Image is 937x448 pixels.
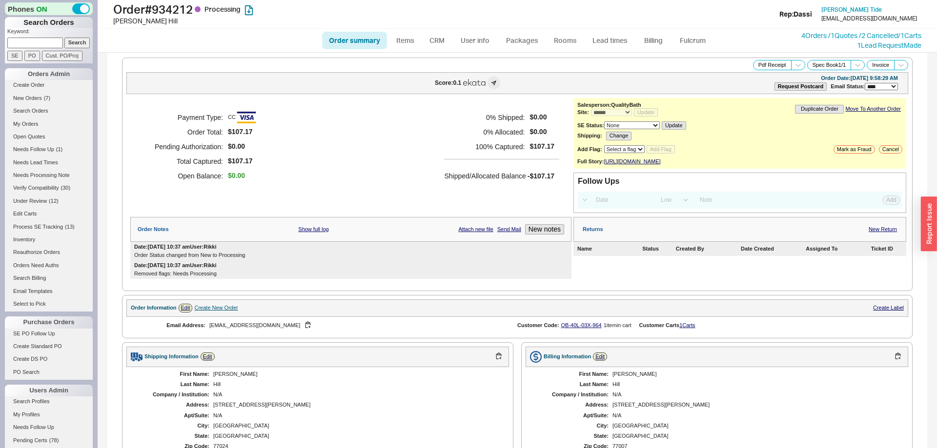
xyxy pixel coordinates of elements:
[144,353,199,360] div: Shipping Information
[535,433,609,439] div: State:
[134,271,568,277] div: Removed flags: Needs Processing
[694,194,832,207] input: Note
[593,352,607,361] a: Edit
[612,402,898,408] div: [STREET_ADDRESS][PERSON_NAME]
[143,139,223,154] h5: Pending Authorization:
[13,185,59,191] span: Verify Compatibility
[5,247,93,257] a: Reauthorize Orders
[5,144,93,155] a: Needs Follow Up(1)
[774,82,827,91] button: Request Postcard
[64,38,90,48] input: Search
[228,157,258,165] span: $107.17
[577,133,602,139] b: Shipping:
[5,183,93,193] a: Verify Compatibility(30)
[143,125,223,139] h5: Order Total:
[547,32,583,49] a: Rooms
[5,354,93,364] a: Create DS PO
[113,2,471,16] h1: Order # 934212
[821,75,898,81] div: Order Date: [DATE] 9:58:29 AM
[525,224,564,234] button: New notes
[5,435,93,446] a: Pending Certs(78)
[672,32,713,49] a: Fulcrum
[831,83,865,89] span: Email Status:
[5,409,93,420] a: My Profiles
[5,260,93,271] a: Orders Need Auths
[7,51,22,61] input: SE
[872,62,889,68] span: Invoice
[138,226,169,233] div: Order Notes
[136,433,209,439] div: State:
[577,158,604,165] div: Full Story:
[5,93,93,103] a: New Orders(7)
[535,423,609,429] div: City:
[142,322,205,329] div: Email Address:
[612,412,898,419] div: N/A
[857,41,921,49] a: 1Lead RequestMade
[5,299,93,309] a: Select to Pick
[535,371,609,377] div: First Name:
[5,132,93,142] a: Open Quotes
[639,322,680,328] span: Customer Carts
[5,170,93,180] a: Needs Processing Note
[5,316,93,328] div: Purchase Orders
[36,4,47,14] span: ON
[179,304,193,312] a: Edit
[879,145,902,154] button: Cancel
[578,177,619,186] div: Follow Ups
[5,106,93,116] a: Search Orders
[322,32,387,49] a: Order summary
[5,329,93,339] a: SE PO Follow Up
[444,169,526,183] h5: Shipped/Allocated Balance
[435,80,461,86] div: Score: 0.1
[612,423,898,429] div: [GEOGRAPHIC_DATA]
[213,433,499,439] div: [GEOGRAPHIC_DATA]
[44,95,50,101] span: ( 7 )
[194,305,238,311] div: Create New Order
[778,83,824,89] b: Request Postcard
[497,226,521,233] a: Send Mail
[636,32,671,49] a: Billing
[5,367,93,377] a: PO Search
[612,433,898,439] div: [GEOGRAPHIC_DATA]
[49,437,59,443] span: ( 78 )
[201,352,215,361] a: Edit
[389,32,421,49] a: Items
[530,128,554,136] span: $0.00
[5,209,93,219] a: Edit Carts
[577,102,641,108] b: Salesperson: QualityBath
[13,198,47,204] span: Under Review
[821,6,882,13] a: [PERSON_NAME] Tide
[134,252,568,258] div: Order Status changed from New to Processing
[13,95,42,101] span: New Orders
[5,396,93,407] a: Search Profiles
[5,222,93,232] a: Process SE Tracking(13)
[61,185,71,191] span: ( 30 )
[807,60,852,70] button: Spec Book1/1
[5,196,93,206] a: Under Review(12)
[535,412,609,419] div: Apt/Suite:
[795,105,844,113] button: Duplicate Order
[143,154,223,169] h5: Total Captured:
[228,128,258,136] span: $107.17
[806,246,869,252] div: Assigned To
[758,62,786,68] span: Pdf Receipt
[213,391,499,398] div: N/A
[544,353,591,360] div: Billing Information
[886,196,896,203] span: Add
[298,226,328,233] a: Show full log
[813,62,846,68] span: Spec Book 1 / 1
[5,17,93,28] h1: Search Orders
[13,146,54,152] span: Needs Follow Up
[535,391,609,398] div: Company / Institution:
[676,246,739,252] div: Created By
[741,246,804,252] div: Date Created
[453,32,497,49] a: User info
[837,146,872,153] span: Mark as Fraud
[228,142,245,151] span: $0.00
[13,424,54,430] span: Needs Follow Up
[13,224,63,230] span: Process SE Tracking
[5,385,93,396] div: Users Admin
[423,32,451,49] a: CRM
[604,322,631,329] div: 1 item in cart
[5,119,93,129] a: My Orders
